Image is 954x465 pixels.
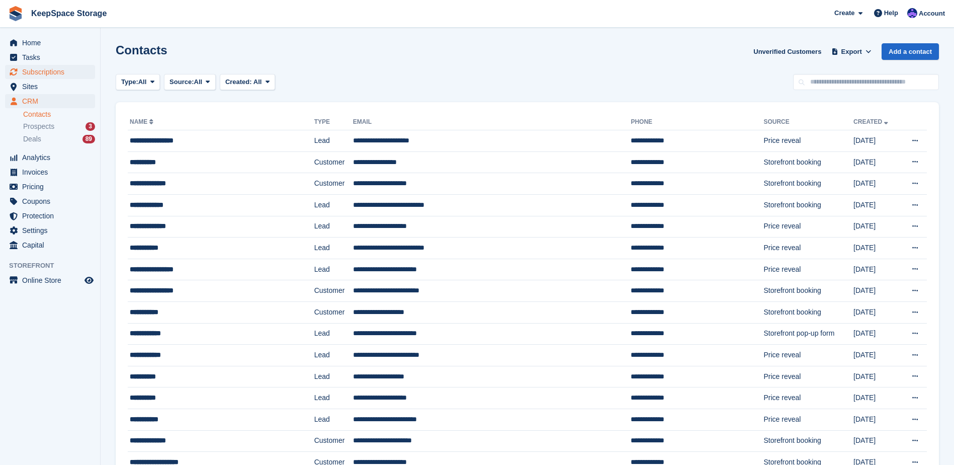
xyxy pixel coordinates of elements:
td: [DATE] [853,430,900,452]
a: menu [5,194,95,208]
td: [DATE] [853,238,900,259]
a: menu [5,94,95,108]
td: Price reveal [763,130,853,152]
td: Lead [314,238,353,259]
a: Prospects 3 [23,121,95,132]
td: Lead [314,366,353,387]
td: [DATE] [853,280,900,302]
a: menu [5,165,95,179]
span: Analytics [22,150,82,165]
span: Home [22,36,82,50]
td: [DATE] [853,409,900,430]
a: KeepSpace Storage [27,5,111,22]
td: Storefront booking [763,151,853,173]
a: menu [5,209,95,223]
a: Add a contact [882,43,939,60]
a: Unverified Customers [749,43,825,60]
td: Customer [314,173,353,195]
a: menu [5,65,95,79]
td: Storefront booking [763,430,853,452]
td: Price reveal [763,345,853,366]
span: Create [834,8,854,18]
td: Price reveal [763,387,853,409]
span: Subscriptions [22,65,82,79]
td: Storefront booking [763,280,853,302]
td: Lead [314,345,353,366]
td: [DATE] [853,130,900,152]
h1: Contacts [116,43,167,57]
td: [DATE] [853,301,900,323]
th: Source [763,114,853,130]
td: Lead [314,409,353,430]
span: Deals [23,134,41,144]
span: Storefront [9,261,100,271]
td: Customer [314,151,353,173]
td: Customer [314,430,353,452]
td: [DATE] [853,259,900,280]
span: Capital [22,238,82,252]
button: Type: All [116,74,160,91]
td: Price reveal [763,366,853,387]
span: Type: [121,77,138,87]
button: Source: All [164,74,216,91]
td: Lead [314,323,353,345]
a: menu [5,223,95,238]
a: menu [5,36,95,50]
span: Settings [22,223,82,238]
td: Lead [314,216,353,238]
span: Account [919,9,945,19]
span: All [138,77,147,87]
a: Name [130,118,155,125]
a: Deals 89 [23,134,95,144]
a: Contacts [23,110,95,119]
span: Invoices [22,165,82,179]
span: Help [884,8,898,18]
a: menu [5,150,95,165]
td: Lead [314,130,353,152]
a: menu [5,50,95,64]
td: [DATE] [853,216,900,238]
span: Created: [225,78,252,86]
td: Price reveal [763,238,853,259]
span: All [253,78,262,86]
span: Coupons [22,194,82,208]
button: Created: All [220,74,275,91]
button: Export [829,43,874,60]
td: Customer [314,301,353,323]
td: [DATE] [853,387,900,409]
td: Price reveal [763,409,853,430]
span: Pricing [22,180,82,194]
td: [DATE] [853,173,900,195]
td: [DATE] [853,323,900,345]
span: Online Store [22,273,82,287]
td: Storefront booking [763,194,853,216]
div: 89 [82,135,95,143]
img: stora-icon-8386f47178a22dfd0bd8f6a31ec36ba5ce8667c1dd55bd0f319d3a0aa187defe.svg [8,6,23,21]
a: menu [5,238,95,252]
span: All [194,77,203,87]
div: 3 [85,122,95,131]
td: Storefront pop-up form [763,323,853,345]
td: [DATE] [853,194,900,216]
span: Protection [22,209,82,223]
td: Lead [314,259,353,280]
td: Storefront booking [763,301,853,323]
span: Source: [169,77,194,87]
td: Lead [314,194,353,216]
td: Price reveal [763,259,853,280]
span: Prospects [23,122,54,131]
td: Lead [314,387,353,409]
a: Preview store [83,274,95,286]
a: menu [5,80,95,94]
span: Sites [22,80,82,94]
a: Created [853,118,890,125]
td: [DATE] [853,345,900,366]
td: Customer [314,280,353,302]
img: Chloe Clark [907,8,917,18]
td: Storefront booking [763,173,853,195]
td: [DATE] [853,151,900,173]
span: Export [841,47,862,57]
th: Type [314,114,353,130]
span: CRM [22,94,82,108]
td: Price reveal [763,216,853,238]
